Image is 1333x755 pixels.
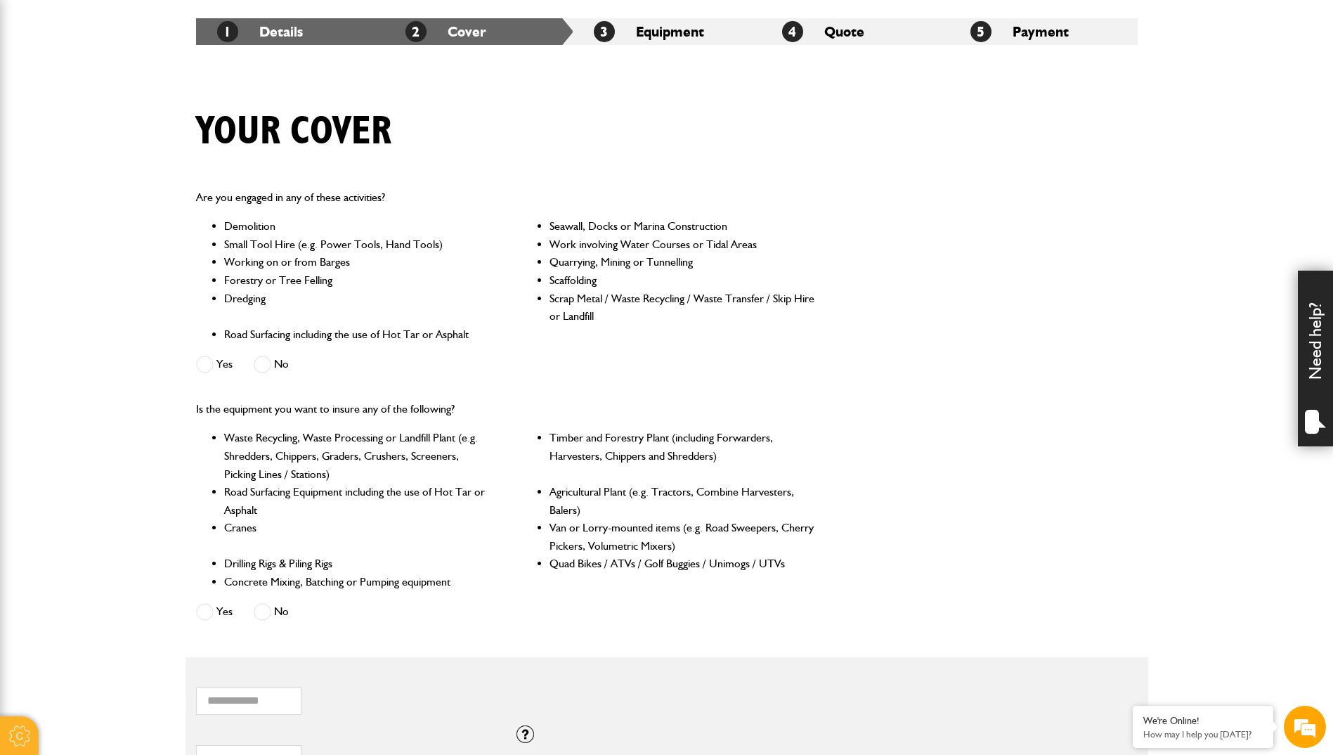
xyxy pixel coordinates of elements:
[224,555,490,573] li: Drilling Rigs & Piling Rigs
[196,188,817,207] p: Are you engaged in any of these activities?
[594,21,615,42] span: 3
[224,217,490,235] li: Demolition
[224,290,490,325] li: Dredging
[18,254,256,421] textarea: Type your message and hit 'Enter'
[217,23,303,40] a: 1Details
[196,108,391,155] h1: Your cover
[550,235,816,254] li: Work involving Water Courses or Tidal Areas
[254,356,289,373] label: No
[1143,729,1263,740] p: How may I help you today?
[224,483,490,519] li: Road Surfacing Equipment including the use of Hot Tar or Asphalt
[550,519,816,555] li: Van or Lorry-mounted items (e.g. Road Sweepers, Cherry Pickers, Volumetric Mixers)
[970,21,991,42] span: 5
[217,21,238,42] span: 1
[191,433,255,452] em: Start Chat
[18,213,256,244] input: Enter your phone number
[550,555,816,573] li: Quad Bikes / ATVs / Golf Buggies / Unimogs / UTVs
[18,130,256,161] input: Enter your last name
[196,400,817,418] p: Is the equipment you want to insure any of the following?
[573,18,761,45] li: Equipment
[230,7,264,41] div: Minimize live chat window
[550,271,816,290] li: Scaffolding
[73,79,236,97] div: Chat with us now
[254,603,289,621] label: No
[224,573,490,591] li: Concrete Mixing, Batching or Pumping equipment
[224,271,490,290] li: Forestry or Tree Felling
[18,172,256,202] input: Enter your email address
[196,603,233,621] label: Yes
[1298,271,1333,446] div: Need help?
[782,21,803,42] span: 4
[1143,715,1263,727] div: We're Online!
[550,290,816,325] li: Scrap Metal / Waste Recycling / Waste Transfer / Skip Hire or Landfill
[224,325,490,344] li: Road Surfacing including the use of Hot Tar or Asphalt
[196,356,233,373] label: Yes
[949,18,1138,45] li: Payment
[224,519,490,555] li: Cranes
[550,483,816,519] li: Agricultural Plant (e.g. Tractors, Combine Harvesters, Balers)
[224,429,490,483] li: Waste Recycling, Waste Processing or Landfill Plant (e.g. Shredders, Chippers, Graders, Crushers,...
[24,78,59,98] img: d_20077148190_company_1631870298795_20077148190
[550,429,816,483] li: Timber and Forestry Plant (including Forwarders, Harvesters, Chippers and Shredders)
[405,21,427,42] span: 2
[550,217,816,235] li: Seawall, Docks or Marina Construction
[384,18,573,45] li: Cover
[761,18,949,45] li: Quote
[224,253,490,271] li: Working on or from Barges
[550,253,816,271] li: Quarrying, Mining or Tunnelling
[224,235,490,254] li: Small Tool Hire (e.g. Power Tools, Hand Tools)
